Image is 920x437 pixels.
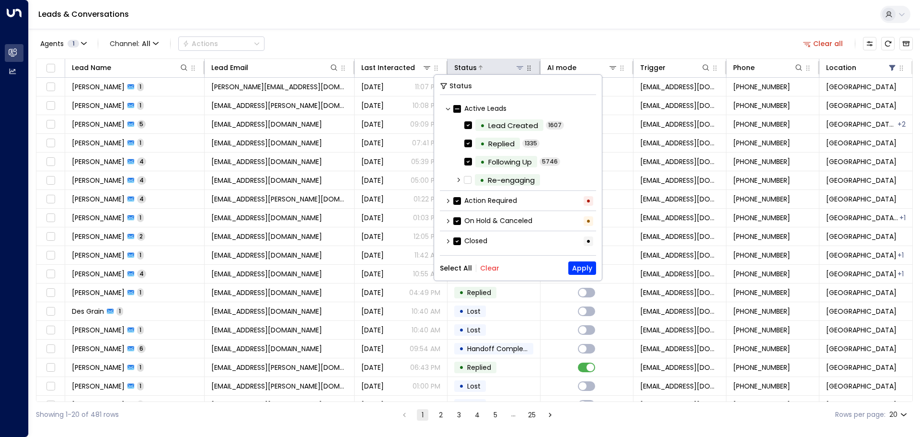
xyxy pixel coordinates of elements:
[640,62,711,73] div: Trigger
[361,101,384,110] span: Yesterday
[398,409,556,421] nav: pagination navigation
[488,156,532,167] div: Following Up
[211,344,322,354] span: Venkateswarlu80@gmail.com
[480,264,499,272] button: Clear
[897,250,904,260] div: Space Station Stirchley
[411,176,440,185] p: 05:00 PM
[413,101,440,110] p: 10:08 PM
[361,307,384,316] span: Yesterday
[826,119,897,129] span: Space Station Hall Green
[72,269,125,279] span: Mark Taylor
[361,62,415,73] div: Last Interacted
[526,409,538,421] button: Go to page 25
[361,119,384,129] span: Yesterday
[508,409,519,421] div: …
[453,104,506,114] label: Active Leads
[361,176,384,185] span: Yesterday
[826,232,897,241] span: Space Station Stirchley
[45,100,57,112] span: Toggle select row
[490,409,501,421] button: Go to page 5
[733,363,790,372] span: +447802335048
[826,62,856,73] div: Location
[640,101,719,110] span: leads@space-station.co.uk
[361,194,384,204] span: Yesterday
[211,138,322,148] span: thomasphillips030@gmail.com
[361,400,384,410] span: Sep 24, 2025
[72,194,125,204] span: Alex Pugh
[467,307,481,316] span: Lost
[409,288,440,297] p: 04:49 PM
[45,231,57,243] span: Toggle select row
[72,138,125,148] span: Thomas Phillips
[137,251,144,259] span: 1
[412,138,440,148] p: 07:41 PM
[137,232,145,240] span: 2
[889,408,909,422] div: 20
[137,213,144,222] span: 1
[640,157,719,166] span: leads@space-station.co.uk
[467,363,491,372] span: Replied
[640,176,719,185] span: leads@space-station.co.uk
[733,119,790,129] span: +447984005563
[417,409,428,421] button: page 1
[36,410,119,420] div: Showing 1-20 of 481 rows
[45,399,57,411] span: Toggle select row
[733,250,790,260] span: +447753192986
[137,195,146,203] span: 4
[733,381,790,391] span: +447802335048
[640,400,719,410] span: leads@space-station.co.uk
[361,82,384,92] span: Yesterday
[68,40,79,47] span: 1
[826,344,897,354] span: Space Station Stirchley
[733,400,790,410] span: +447437491760
[45,212,57,224] span: Toggle select row
[361,250,384,260] span: Yesterday
[137,363,144,371] span: 1
[547,62,618,73] div: AI mode
[826,157,897,166] span: Space Station Stirchley
[733,288,790,297] span: +447854122344
[826,250,897,260] span: Space Station Hall Green
[142,40,150,47] span: All
[640,325,719,335] span: leads@space-station.co.uk
[72,157,125,166] span: Paul Nadin
[414,232,440,241] p: 12:05 PM
[826,307,897,316] span: Space Station Stirchley
[137,382,144,390] span: 1
[45,62,57,74] span: Toggle select all
[45,249,57,261] span: Toggle select row
[211,288,322,297] span: doctaylor57@googlemail.com
[411,157,440,166] p: 05:39 PM
[413,213,440,223] p: 01:03 PM
[826,400,897,410] span: Space Station Stirchley
[72,250,125,260] span: Aslam Babamiya
[863,37,876,50] button: Customize
[826,213,898,223] span: Space Station Kings Heath
[826,62,897,73] div: Location
[733,62,755,73] div: Phone
[453,236,487,246] label: Closed
[361,325,384,335] span: Yesterday
[211,400,322,410] span: robertdonnelly3@icloud.com
[733,232,790,241] span: +447368327212
[881,37,895,50] span: Refresh
[137,401,144,409] span: 1
[435,409,447,421] button: Go to page 2
[211,363,347,372] span: phil.varley@environment-agency.gov.uk
[183,39,218,48] div: Actions
[137,288,144,296] span: 1
[899,213,906,223] div: Space Station Stirchley
[454,62,525,73] div: Status
[361,232,384,241] span: Yesterday
[733,82,790,92] span: +447751173330
[733,62,804,73] div: Phone
[835,410,885,420] label: Rows per page:
[137,139,144,147] span: 1
[899,37,913,50] button: Archived Leads
[640,119,719,129] span: leads@space-station.co.uk
[544,409,556,421] button: Go to next page
[211,62,339,73] div: Lead Email
[211,269,322,279] span: doctaylor57@googlemail.com
[116,307,123,315] span: 1
[211,381,347,391] span: phil.varley@environment-agency.gov.uk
